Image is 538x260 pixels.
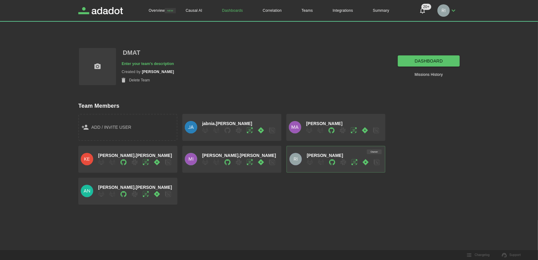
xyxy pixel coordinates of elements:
[122,77,150,84] button: Delete Team
[81,153,93,165] img: kenneth.moraga
[98,153,172,158] span: [PERSON_NAME].[PERSON_NAME]
[81,185,93,197] img: angelica.aguirre
[202,121,252,126] span: jabnia.[PERSON_NAME]
[286,114,385,141] button: Maria Batista[PERSON_NAME]
[122,47,141,58] button: DMAT
[307,153,343,158] span: [PERSON_NAME]
[182,114,281,141] button: jabnia.rodriguezjabnia.[PERSON_NAME]
[182,146,281,173] button: miguel.oliveira[PERSON_NAME].[PERSON_NAME]
[463,250,493,260] button: Changelog
[437,4,450,17] img: Richard Rodriguez
[286,146,385,173] button: OwnerRichard Rodriguez[PERSON_NAME]
[91,123,131,131] span: add / invite user
[78,178,177,205] button: angelica.aguirre[PERSON_NAME].[PERSON_NAME]
[122,61,174,67] button: Enter your team's description
[498,250,525,260] a: Support
[123,47,140,58] p: DMAT
[306,121,342,126] span: [PERSON_NAME]
[435,2,460,19] button: Richard Rodriguez
[185,121,197,133] img: jabnia.rodriguez
[398,55,460,67] a: dashboard
[185,153,197,165] img: miguel.oliveira
[78,103,460,109] h2: Team Members
[289,153,302,165] img: Richard Rodriguez
[98,185,172,190] span: [PERSON_NAME].[PERSON_NAME]
[202,153,276,158] span: [PERSON_NAME].[PERSON_NAME]
[367,149,382,154] div: Owner
[415,3,430,18] button: Notifications
[142,70,174,75] h3: [PERSON_NAME]
[289,121,301,133] img: Maria Batista
[78,114,177,141] button: add / invite user
[414,71,443,78] a: Missions History
[78,146,177,173] button: kenneth.moraga[PERSON_NAME].[PERSON_NAME]
[421,4,431,10] span: 20+
[78,7,123,14] a: Adadot Homepage
[122,70,141,75] span: Created by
